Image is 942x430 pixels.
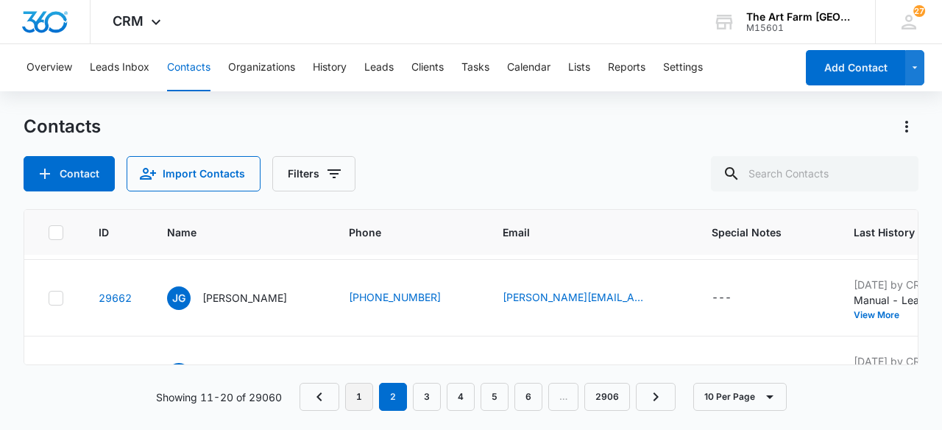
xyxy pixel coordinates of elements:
button: Tasks [461,44,489,91]
button: Settings [663,44,703,91]
div: account name [746,11,854,23]
span: ID [99,225,110,240]
span: CRM [113,13,144,29]
a: Page 2906 [584,383,630,411]
button: Organizations [228,44,295,91]
span: JG [167,286,191,310]
button: 10 Per Page [693,383,787,411]
p: Showing 11-20 of 29060 [156,390,282,405]
button: Reports [608,44,645,91]
div: Phone - (917) 833-1115 - Select to Edit Field [349,289,467,307]
a: Page 6 [514,383,542,411]
button: Leads Inbox [90,44,149,91]
a: Page 5 [481,383,509,411]
div: Email - julie.j.geng@gmail.com - Select to Edit Field [503,289,676,307]
button: Calendar [507,44,550,91]
button: Contacts [167,44,210,91]
a: Previous Page [300,383,339,411]
a: Page 1 [345,383,373,411]
div: Special Notes - - Select to Edit Field [712,289,758,307]
a: [PERSON_NAME][EMAIL_ADDRESS][PERSON_NAME][DOMAIN_NAME] [503,289,650,305]
span: Phone [349,225,446,240]
button: View More [854,311,910,320]
a: Navigate to contact details page for Julie Geng [99,292,132,304]
a: [PHONE_NUMBER] [349,289,441,305]
a: Page 3 [413,383,441,411]
button: History [313,44,347,91]
div: --- [712,289,732,307]
span: Email [503,225,655,240]
em: 2 [379,383,407,411]
nav: Pagination [300,383,676,411]
div: account id [746,23,854,33]
span: Name [167,225,292,240]
span: Special Notes [712,225,797,240]
div: notifications count [913,5,925,17]
div: Name - Adriana Torres - Select to Edit Field [167,363,314,387]
button: Actions [895,115,918,138]
input: Search Contacts [711,156,918,191]
button: Add Contact [806,50,905,85]
button: Lists [568,44,590,91]
button: Clients [411,44,444,91]
p: [PERSON_NAME] [202,290,287,306]
a: Page 4 [447,383,475,411]
h1: Contacts [24,116,101,138]
span: AT [167,363,191,387]
a: Next Page [636,383,676,411]
button: Add Contact [24,156,115,191]
button: Overview [26,44,72,91]
button: Filters [272,156,355,191]
button: Import Contacts [127,156,261,191]
button: Leads [364,44,394,91]
div: Name - Julie Geng - Select to Edit Field [167,286,314,310]
span: 27 [913,5,925,17]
